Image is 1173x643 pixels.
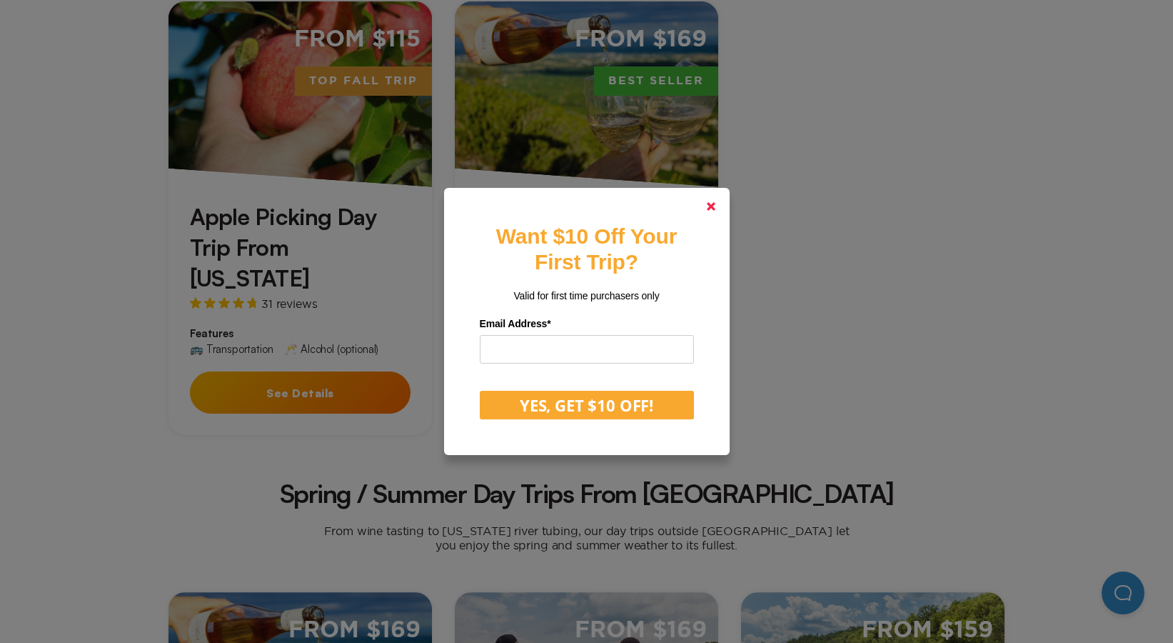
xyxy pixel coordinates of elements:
[694,189,728,224] a: Close
[496,224,677,274] strong: Want $10 Off Your First Trip?
[480,391,694,419] button: YES, GET $10 OFF!
[513,290,659,301] span: Valid for first time purchasers only
[547,318,550,329] span: Required
[480,313,694,335] label: Email Address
